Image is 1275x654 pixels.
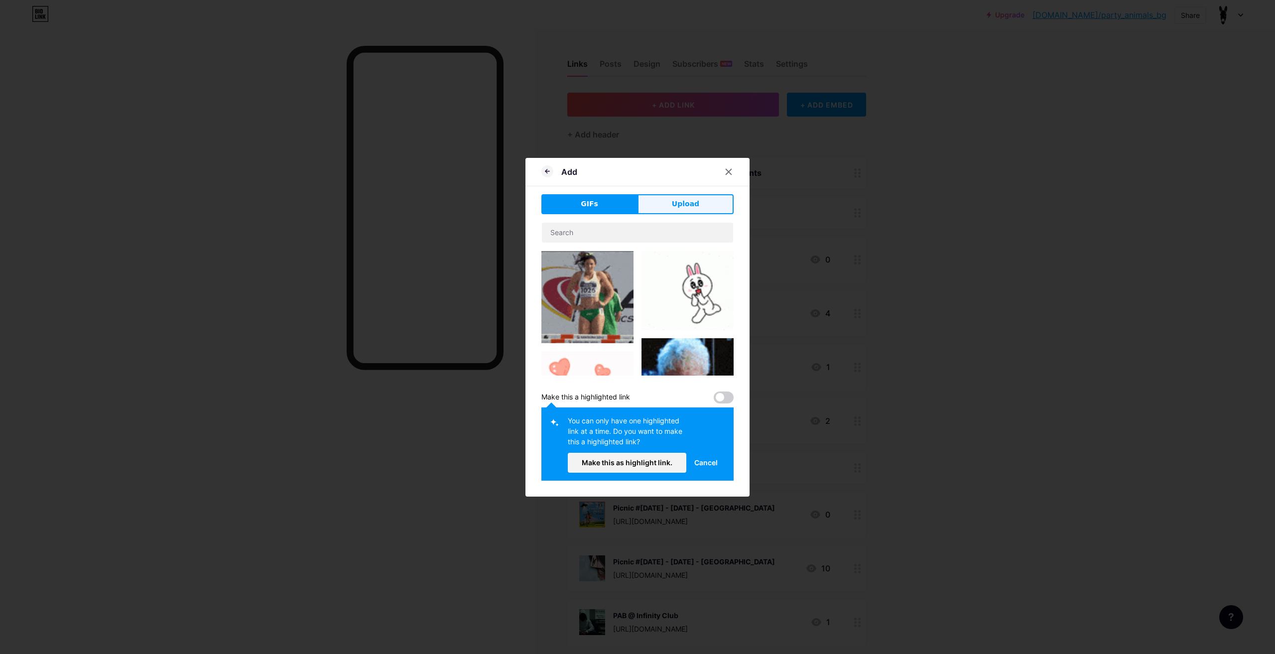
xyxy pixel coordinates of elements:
span: Upload [672,199,699,209]
img: Gihpy [641,251,734,330]
button: Upload [637,194,734,214]
img: Gihpy [641,338,734,430]
div: Add [561,166,577,178]
span: Make this as highlight link. [582,458,672,467]
div: You can only have one highlighted link at a time. Do you want to make this a highlighted link? [568,415,686,453]
span: Cancel [694,457,718,468]
img: Gihpy [541,351,634,443]
img: Gihpy [541,251,634,343]
button: Cancel [686,453,726,473]
button: GIFs [541,194,637,214]
span: GIFs [581,199,598,209]
input: Search [542,223,733,243]
button: Make this as highlight link. [568,453,686,473]
div: Make this a highlighted link [541,392,630,403]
